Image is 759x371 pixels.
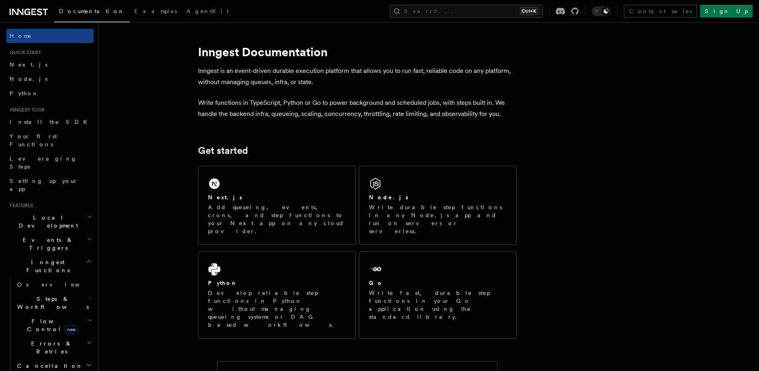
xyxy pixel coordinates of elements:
[6,236,87,252] span: Events & Triggers
[10,178,78,192] span: Setting up your app
[208,193,242,201] h2: Next.js
[186,8,229,14] span: AgentKit
[10,61,47,68] span: Next.js
[369,203,507,235] p: Write durable step functions in any Node.js app and run on servers or serverless.
[208,279,237,287] h2: Python
[592,6,611,16] button: Toggle dark mode
[198,251,356,339] a: PythonDevelop reliable step functions in Python without managing queueing systems or DAG based wo...
[59,8,125,14] span: Documentation
[134,8,177,14] span: Examples
[369,193,408,201] h2: Node.js
[198,65,517,88] p: Inngest is an event-driven durable execution platform that allows you to run fast, reliable code ...
[208,203,346,235] p: Add queueing, events, crons, and step functions to your Next app on any cloud provider.
[14,292,94,314] button: Steps & Workflows
[6,72,94,86] a: Node.js
[14,314,94,336] button: Flow Controlnew
[6,233,94,255] button: Events & Triggers
[390,5,543,18] button: Search...Ctrl+K
[17,281,99,288] span: Overview
[700,5,753,18] a: Sign Up
[10,90,39,96] span: Python
[369,289,507,321] p: Write fast, durable step functions in your Go application using the standard library.
[6,57,94,72] a: Next.js
[198,97,517,120] p: Write functions in TypeScript, Python or Go to power background and scheduled jobs, with steps bu...
[198,145,248,156] a: Get started
[10,155,77,170] span: Leveraging Steps
[6,129,94,151] a: Your first Functions
[198,166,356,245] a: Next.jsAdd queueing, events, crons, and step functions to your Next app on any cloud provider.
[6,115,94,129] a: Install the SDK
[129,2,182,22] a: Examples
[6,210,94,233] button: Local Development
[14,336,94,359] button: Errors & Retries
[6,214,87,230] span: Local Development
[6,202,33,209] span: Features
[198,45,517,59] h1: Inngest Documentation
[14,362,83,370] span: Cancellation
[6,49,41,56] span: Quick start
[359,251,517,339] a: GoWrite fast, durable step functions in your Go application using the standard library.
[6,29,94,43] a: Home
[6,86,94,100] a: Python
[10,133,57,147] span: Your first Functions
[182,2,233,22] a: AgentKit
[10,119,92,125] span: Install the SDK
[65,325,78,334] span: new
[6,174,94,196] a: Setting up your app
[208,289,346,329] p: Develop reliable step functions in Python without managing queueing systems or DAG based workflows.
[520,7,538,15] kbd: Ctrl+K
[14,340,86,355] span: Errors & Retries
[6,255,94,277] button: Inngest Functions
[624,5,697,18] a: Contact sales
[6,151,94,174] a: Leveraging Steps
[10,32,32,40] span: Home
[54,2,129,22] a: Documentation
[14,277,94,292] a: Overview
[6,258,86,274] span: Inngest Functions
[369,279,383,287] h2: Go
[10,76,47,82] span: Node.js
[6,107,45,113] span: Inngest tour
[14,295,89,311] span: Steps & Workflows
[359,166,517,245] a: Node.jsWrite durable step functions in any Node.js app and run on servers or serverless.
[14,317,88,333] span: Flow Control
